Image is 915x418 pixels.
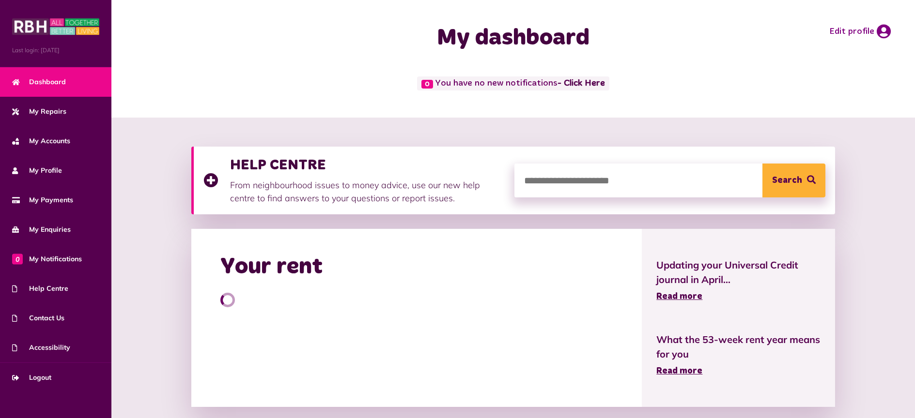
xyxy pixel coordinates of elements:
[417,76,609,90] span: You have no new notifications
[12,136,70,146] span: My Accounts
[12,224,71,235] span: My Enquiries
[12,254,23,264] span: 0
[12,284,68,294] span: Help Centre
[772,164,802,197] span: Search
[12,165,62,176] span: My Profile
[656,258,821,303] a: Updating your Universal Credit journal in April... Read more
[220,253,323,281] h2: Your rent
[656,367,702,375] span: Read more
[656,332,821,361] span: What the 53-week rent year means for you
[656,332,821,378] a: What the 53-week rent year means for you Read more
[230,179,505,205] p: From neighbourhood issues to money advice, use our new help centre to find answers to your questi...
[656,258,821,287] span: Updating your Universal Credit journal in April...
[12,373,51,383] span: Logout
[558,79,605,88] a: - Click Here
[230,156,505,174] h3: HELP CENTRE
[12,343,70,353] span: Accessibility
[12,17,99,36] img: MyRBH
[12,254,82,264] span: My Notifications
[12,77,66,87] span: Dashboard
[12,195,73,205] span: My Payments
[12,106,66,117] span: My Repairs
[762,164,825,197] button: Search
[829,24,891,39] a: Edit profile
[12,313,64,323] span: Contact Us
[12,46,99,55] span: Last login: [DATE]
[421,80,433,89] span: 0
[322,24,705,52] h1: My dashboard
[656,292,702,301] span: Read more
